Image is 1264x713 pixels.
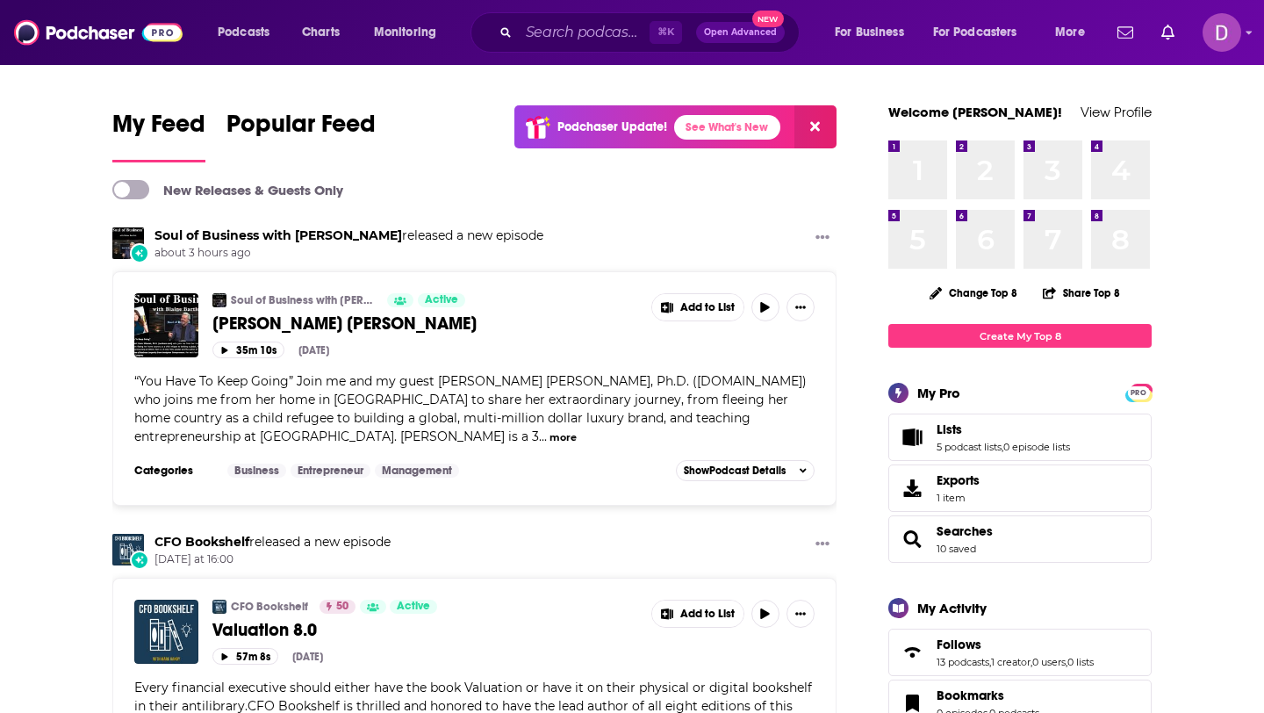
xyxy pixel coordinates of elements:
span: Logged in as donovan [1203,13,1241,52]
button: Show More Button [786,293,815,321]
span: More [1055,20,1085,45]
span: Valuation 8.0 [212,619,317,641]
span: , [1002,441,1003,453]
button: ShowPodcast Details [676,460,815,481]
button: Change Top 8 [919,282,1028,304]
span: Bookmarks [937,688,1004,703]
span: For Business [835,20,904,45]
a: PRO [1128,385,1149,399]
span: “You Have To Keep Going” Join me and my guest [PERSON_NAME] [PERSON_NAME], Ph.D. ([DOMAIN_NAME]) ... [134,373,807,444]
img: CFO Bookshelf [112,534,144,565]
span: Lists [937,421,962,437]
span: Podcasts [218,20,269,45]
span: Show Podcast Details [684,465,786,477]
div: My Pro [917,385,960,401]
a: 1 creator [991,656,1031,668]
a: Bookmarks [937,688,1039,703]
h3: Categories [134,464,213,478]
span: Open Advanced [704,28,777,37]
span: Searches [888,515,1152,563]
span: ... [539,429,547,444]
button: open menu [205,18,292,47]
a: Welcome [PERSON_NAME]! [888,104,1062,120]
div: My Activity [917,600,987,616]
a: Valuation 8.0 [212,619,639,641]
button: open menu [1043,18,1107,47]
button: Share Top 8 [1042,276,1121,310]
button: Show More Button [808,534,837,556]
button: more [549,430,577,445]
img: CFO Bookshelf [212,600,226,614]
a: Lists [894,425,930,450]
a: 13 podcasts [937,656,989,668]
p: Podchaser Update! [557,119,667,134]
span: Monitoring [374,20,436,45]
input: Search podcasts, credits, & more... [519,18,650,47]
button: 57m 8s [212,648,278,665]
a: 10 saved [937,543,976,555]
span: 1 item [937,492,980,504]
button: open menu [922,18,1043,47]
a: Follows [937,637,1094,652]
a: Follows [894,640,930,665]
a: Soul of Business with Blaine Bartlett [154,227,402,243]
button: 35m 10s [212,342,284,358]
span: [DATE] at 16:00 [154,552,391,567]
span: Add to List [680,301,735,314]
button: Open AdvancedNew [696,22,785,43]
span: [PERSON_NAME] [PERSON_NAME] [212,313,477,335]
div: [DATE] [298,344,329,356]
img: Soul of Business with Blaine Bartlett [112,227,144,259]
button: open menu [822,18,926,47]
a: Lists [937,421,1070,437]
div: New Episode [130,243,149,263]
a: Exports [888,465,1152,512]
a: Management [375,464,459,478]
span: New [752,11,784,27]
a: Searches [894,527,930,551]
span: Exports [937,472,980,488]
img: Soul of Business with Blaine Bartlett [212,293,226,307]
a: Create My Top 8 [888,324,1152,348]
span: My Feed [112,109,205,149]
span: For Podcasters [933,20,1017,45]
img: Neri Karra Sillaman [134,293,198,357]
a: Active [418,293,465,307]
div: Search podcasts, credits, & more... [487,12,816,53]
span: Active [425,292,458,309]
a: My Feed [112,109,205,162]
div: [DATE] [292,651,323,663]
span: Active [397,598,430,616]
a: 0 lists [1067,656,1094,668]
a: 0 users [1032,656,1066,668]
a: Searches [937,523,993,539]
a: Show notifications dropdown [1110,18,1140,47]
a: Show notifications dropdown [1154,18,1181,47]
a: 50 [320,600,355,614]
a: CFO Bookshelf [154,534,249,550]
a: 5 podcast lists [937,441,1002,453]
a: 0 episode lists [1003,441,1070,453]
button: Show More Button [652,294,743,320]
div: New Episode [130,551,149,570]
a: Entrepreneur [291,464,370,478]
h3: released a new episode [154,534,391,551]
button: Show More Button [652,601,743,627]
a: [PERSON_NAME] [PERSON_NAME] [212,313,639,335]
span: Exports [894,476,930,501]
span: 50 [336,598,348,616]
span: , [1066,656,1067,668]
span: about 3 hours ago [154,246,543,261]
img: Valuation 8.0 [134,600,198,664]
span: Follows [937,637,981,652]
a: Popular Feed [226,109,376,162]
a: Soul of Business with [PERSON_NAME] [231,293,376,307]
span: Lists [888,414,1152,461]
a: Podchaser - Follow, Share and Rate Podcasts [14,16,183,49]
a: See What's New [674,115,780,140]
a: Active [390,600,437,614]
h3: released a new episode [154,227,543,244]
